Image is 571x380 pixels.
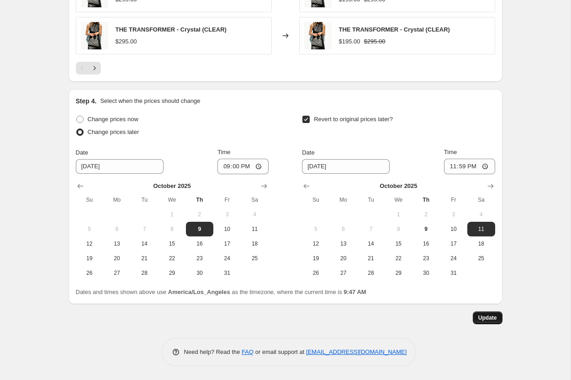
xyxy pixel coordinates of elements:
[186,251,213,266] button: Thursday October 23 2025
[388,240,408,247] span: 15
[306,196,326,203] span: Su
[134,255,154,262] span: 21
[385,236,412,251] button: Wednesday October 15 2025
[76,236,103,251] button: Sunday October 12 2025
[440,193,467,207] th: Friday
[79,225,100,233] span: 5
[412,193,439,207] th: Thursday
[100,96,200,106] p: Select when the prices should change
[302,159,390,174] input: 10/9/2025
[103,266,131,280] button: Monday October 27 2025
[107,240,127,247] span: 13
[79,269,100,277] span: 26
[306,269,326,277] span: 26
[478,314,497,321] span: Update
[244,225,264,233] span: 11
[306,240,326,247] span: 12
[467,193,495,207] th: Saturday
[162,269,182,277] span: 29
[88,128,139,135] span: Change prices later
[412,222,439,236] button: Today Thursday October 9 2025
[330,251,357,266] button: Monday October 20 2025
[444,225,464,233] span: 10
[302,251,329,266] button: Sunday October 19 2025
[444,240,464,247] span: 17
[131,266,158,280] button: Tuesday October 28 2025
[217,196,237,203] span: Fr
[217,211,237,218] span: 3
[361,225,381,233] span: 7
[300,180,313,193] button: Show previous month, September 2025
[388,225,408,233] span: 8
[79,255,100,262] span: 19
[416,240,436,247] span: 16
[217,240,237,247] span: 17
[306,255,326,262] span: 19
[357,193,385,207] th: Tuesday
[158,251,185,266] button: Wednesday October 22 2025
[116,37,137,46] div: $295.00
[186,266,213,280] button: Thursday October 30 2025
[333,196,354,203] span: Mo
[190,211,210,218] span: 2
[116,26,227,33] span: THE TRANSFORMER - Crystal (CLEAR)
[444,255,464,262] span: 24
[76,62,101,75] nav: Pagination
[158,222,185,236] button: Wednesday October 8 2025
[76,289,366,295] span: Dates and times shown above use as the timezone, where the current time is
[444,269,464,277] span: 31
[134,196,154,203] span: Tu
[484,180,497,193] button: Show next month, November 2025
[258,180,270,193] button: Show next month, November 2025
[385,207,412,222] button: Wednesday October 1 2025
[131,222,158,236] button: Tuesday October 7 2025
[440,266,467,280] button: Friday October 31 2025
[213,193,241,207] th: Friday
[103,222,131,236] button: Monday October 6 2025
[467,236,495,251] button: Saturday October 18 2025
[241,193,268,207] th: Saturday
[76,251,103,266] button: Sunday October 19 2025
[388,255,408,262] span: 22
[242,348,254,355] a: FAQ
[81,22,108,49] img: A7400212_81366fb8-63ad-4635-a61c-1917c37510c7_80x.jpg
[162,211,182,218] span: 1
[76,159,164,174] input: 10/9/2025
[107,255,127,262] span: 20
[134,240,154,247] span: 14
[241,251,268,266] button: Saturday October 25 2025
[244,240,264,247] span: 18
[412,236,439,251] button: Thursday October 16 2025
[412,207,439,222] button: Thursday October 2 2025
[241,207,268,222] button: Saturday October 4 2025
[162,240,182,247] span: 15
[213,266,241,280] button: Friday October 31 2025
[385,222,412,236] button: Wednesday October 8 2025
[190,225,210,233] span: 9
[471,240,491,247] span: 18
[330,266,357,280] button: Monday October 27 2025
[158,207,185,222] button: Wednesday October 1 2025
[416,196,436,203] span: Th
[333,269,354,277] span: 27
[361,255,381,262] span: 21
[76,96,97,106] h2: Step 4.
[134,225,154,233] span: 7
[302,266,329,280] button: Sunday October 26 2025
[333,255,354,262] span: 20
[103,236,131,251] button: Monday October 13 2025
[471,225,491,233] span: 11
[416,255,436,262] span: 23
[190,240,210,247] span: 16
[440,207,467,222] button: Friday October 3 2025
[186,236,213,251] button: Thursday October 16 2025
[76,222,103,236] button: Sunday October 5 2025
[444,159,495,174] input: 12:00
[412,266,439,280] button: Thursday October 30 2025
[385,193,412,207] th: Wednesday
[186,207,213,222] button: Thursday October 2 2025
[244,196,264,203] span: Sa
[357,251,385,266] button: Tuesday October 21 2025
[213,251,241,266] button: Friday October 24 2025
[385,251,412,266] button: Wednesday October 22 2025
